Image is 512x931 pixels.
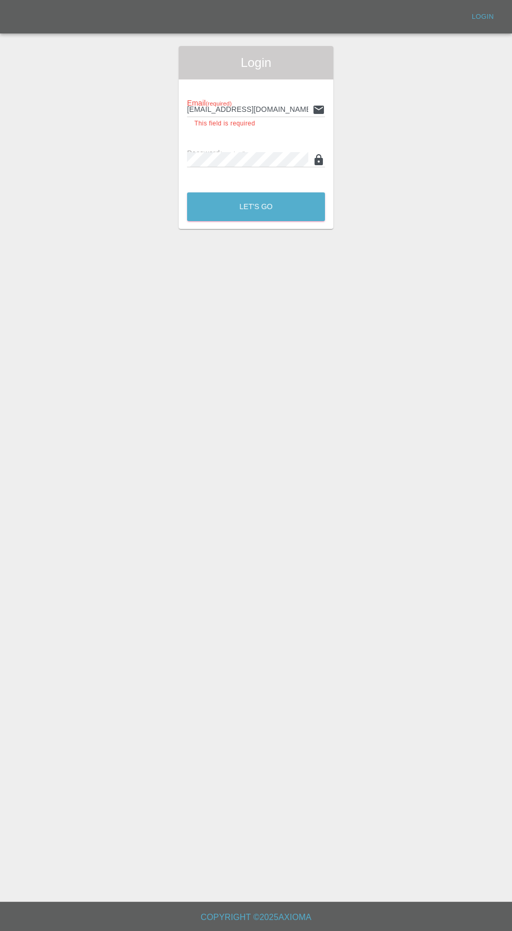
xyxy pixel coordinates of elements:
[187,99,231,107] span: Email
[466,9,499,25] a: Login
[187,149,246,157] span: Password
[187,192,325,221] button: Let's Go
[187,54,325,71] span: Login
[194,119,318,129] p: This field is required
[220,151,246,157] small: (required)
[8,910,504,925] h6: Copyright © 2025 Axioma
[206,100,232,107] small: (required)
